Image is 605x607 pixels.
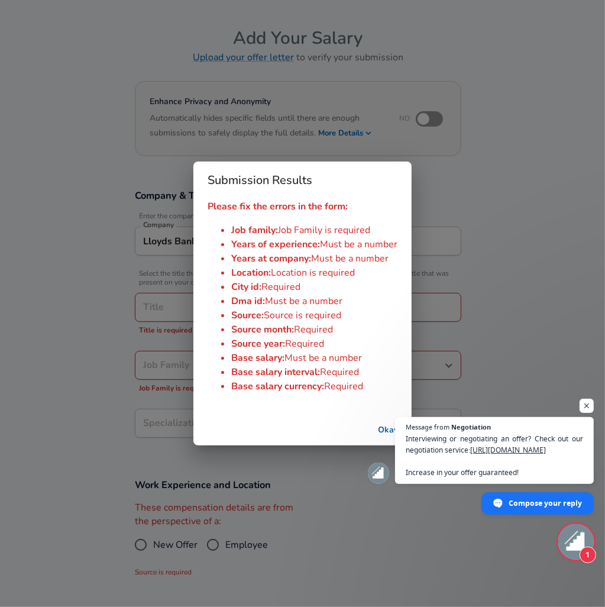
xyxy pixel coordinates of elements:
span: Required [324,380,363,393]
span: Location : [231,266,271,279]
span: Compose your reply [509,493,582,514]
h2: Submission Results [193,162,412,199]
span: Message from [406,424,449,430]
span: Source month : [231,323,294,336]
span: Job family : [231,224,278,237]
strong: Please fix the errors in the form: [208,200,348,213]
span: Source : [231,309,264,322]
span: Required [320,366,359,379]
button: successful-submission-button [369,419,407,441]
span: 1 [580,547,596,563]
span: Source is required [264,309,341,322]
span: Must be a number [265,295,342,308]
span: Base salary : [231,351,284,364]
span: Base salary interval : [231,366,320,379]
span: Years at company : [231,252,311,265]
span: Source year : [231,337,285,350]
div: Open chat [558,524,594,560]
span: Job Family is required [278,224,370,237]
span: Years of experience : [231,238,320,251]
span: Required [294,323,333,336]
span: Must be a number [320,238,397,251]
span: Must be a number [284,351,362,364]
span: Location is required [271,266,355,279]
span: Required [285,337,324,350]
span: Required [261,280,300,293]
span: Dma id : [231,295,265,308]
span: Base salary currency : [231,380,324,393]
span: Must be a number [311,252,389,265]
span: Interviewing or negotiating an offer? Check out our negotiation service: Increase in your offer g... [406,433,583,478]
span: City id : [231,280,261,293]
span: Negotiation [451,424,491,430]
